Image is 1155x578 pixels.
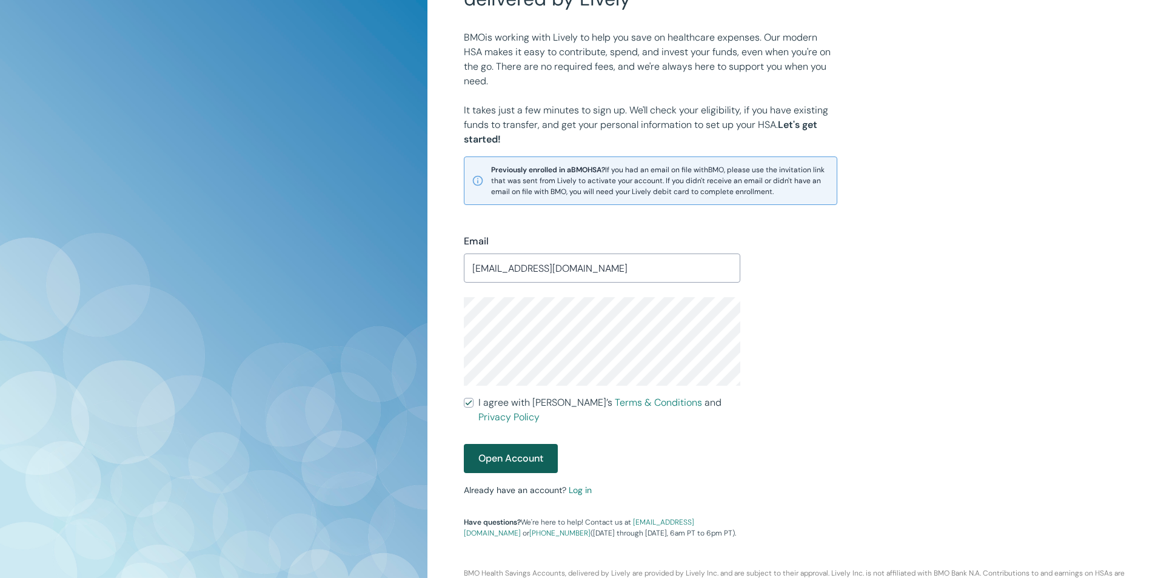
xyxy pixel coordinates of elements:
label: Email [464,234,489,249]
span: If you had an email on file with BMO , please use the invitation link that was sent from Lively t... [491,164,829,197]
a: Log in [569,485,592,496]
p: It takes just a few minutes to sign up. We'll check your eligibility, if you have existing funds ... [464,103,837,147]
p: We're here to help! Contact us at or ([DATE] through [DATE], 6am PT to 6pm PT). [464,517,740,539]
a: [PHONE_NUMBER] [529,528,591,538]
span: I agree with [PERSON_NAME]’s and [478,395,740,425]
a: Terms & Conditions [615,396,702,409]
small: Already have an account? [464,485,592,496]
a: Privacy Policy [478,411,540,423]
p: BMO is working with Lively to help you save on healthcare expenses. Our modern HSA makes it easy ... [464,30,837,89]
strong: Previously enrolled in a BMO HSA? [491,165,605,175]
button: Open Account [464,444,558,473]
strong: Have questions? [464,517,521,527]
